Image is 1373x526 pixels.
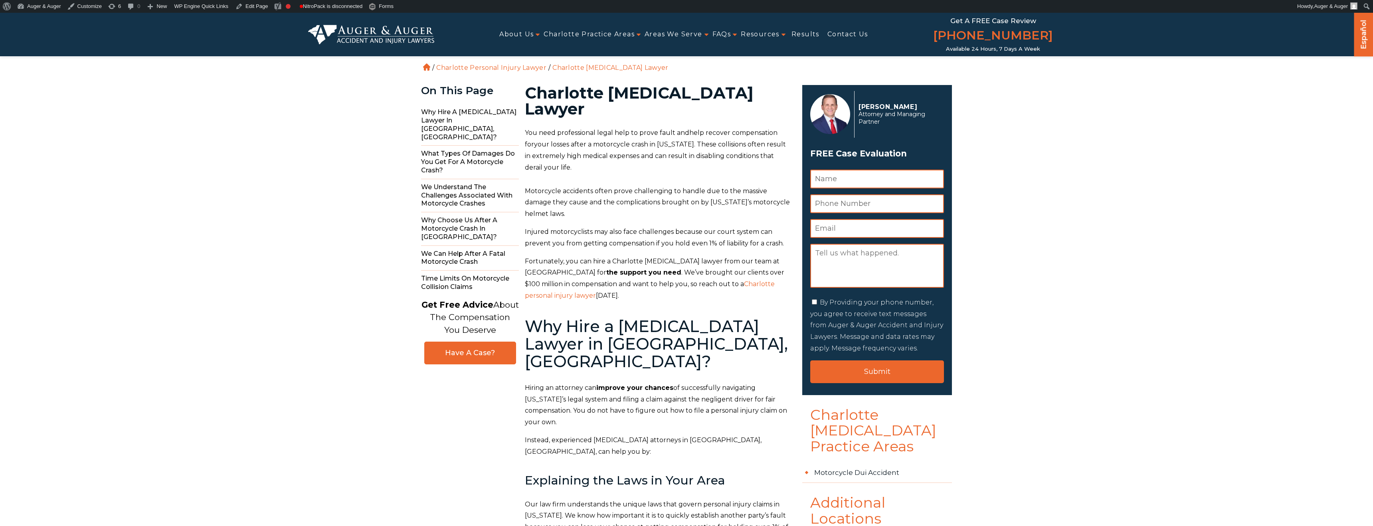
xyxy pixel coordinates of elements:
[525,474,793,487] h3: Explaining the Laws in Your Area
[741,26,779,44] span: Resources
[810,94,850,134] img: Herbert Auger
[859,111,940,126] span: Attorney and Managing Partner
[1314,3,1348,9] span: Auger & Auger
[596,384,673,392] b: improve your chances
[712,26,731,44] a: FAQs
[802,463,952,483] a: Motorcycle Dui Accident
[421,271,519,295] span: Time Limits on Motorcycle Collision Claims
[525,280,775,299] a: Charlotte personal injury lawyer
[827,26,868,44] a: Contact Us
[791,26,819,44] a: Results
[810,299,943,352] label: By Providing your phone number, you agree to receive text messages from Auger & Auger Accident an...
[933,27,1053,46] a: [PHONE_NUMBER]
[810,194,944,213] input: Phone Number
[421,104,519,146] span: Why Hire a [MEDICAL_DATA] Lawyer in [GEOGRAPHIC_DATA], [GEOGRAPHIC_DATA]?
[645,26,702,44] a: Areas We Serve
[421,212,519,245] span: Why Choose Us After a Motorcycle Crash in [GEOGRAPHIC_DATA]?
[1357,12,1370,54] a: Español
[810,146,944,161] h3: FREE Case Evaluation
[433,348,508,358] span: Have A Case?
[436,64,546,71] a: Charlotte Personal Injury Lawyer
[525,257,779,277] span: Fortunately, you can hire a Charlotte [MEDICAL_DATA] lawyer from our team at [GEOGRAPHIC_DATA] for
[950,17,1036,25] span: Get a FREE Case Review
[606,269,681,276] b: the support you need
[596,292,619,299] span: [DATE].
[525,228,784,247] span: Injured motorcyclists may also face challenges because our court system can prevent you from gett...
[421,179,519,212] span: We Understand the Challenges Associated with Motorcycle Crashes
[308,25,434,44] img: Auger & Auger Accident and Injury Lawyers Logo
[550,64,670,71] li: Charlotte [MEDICAL_DATA] Lawyer
[544,26,635,44] a: Charlotte Practice Areas
[424,342,516,364] a: Have A Case?
[525,187,790,218] span: Motorcycle accidents often prove challenging to handle due to the massive damage they cause and t...
[525,129,689,136] span: You need professional legal help to prove fault and
[810,219,944,238] input: Email
[421,300,493,310] strong: Get Free Advice
[525,318,793,370] h2: Why Hire a [MEDICAL_DATA] Lawyer in [GEOGRAPHIC_DATA], [GEOGRAPHIC_DATA]?
[810,437,914,455] span: Practice Areas
[525,85,793,117] h1: Charlotte [MEDICAL_DATA] Lawyer
[423,63,430,71] a: Home
[421,246,519,271] span: We Can Help After a Fatal Motorcycle Crash
[286,4,291,9] div: Focus keyphrase not set
[810,360,944,383] input: Submit
[525,436,762,455] span: Instead, experienced [MEDICAL_DATA] attorneys in [GEOGRAPHIC_DATA], [GEOGRAPHIC_DATA], can help y...
[421,299,519,336] p: About The Compensation You Deserve
[421,146,519,179] span: What Types of Damages do You Get for a Motorcycle Crash?
[810,170,944,188] input: Name
[802,407,952,463] h4: Charlotte [MEDICAL_DATA]
[525,140,786,171] span: your losses after a motorcycle crash in [US_STATE]. These collisions often result in extremely hi...
[946,46,1040,52] span: Available 24 Hours, 7 Days a Week
[525,384,596,392] span: Hiring an attorney can
[859,103,940,111] p: [PERSON_NAME]
[421,85,519,97] div: On This Page
[499,26,534,44] span: About Us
